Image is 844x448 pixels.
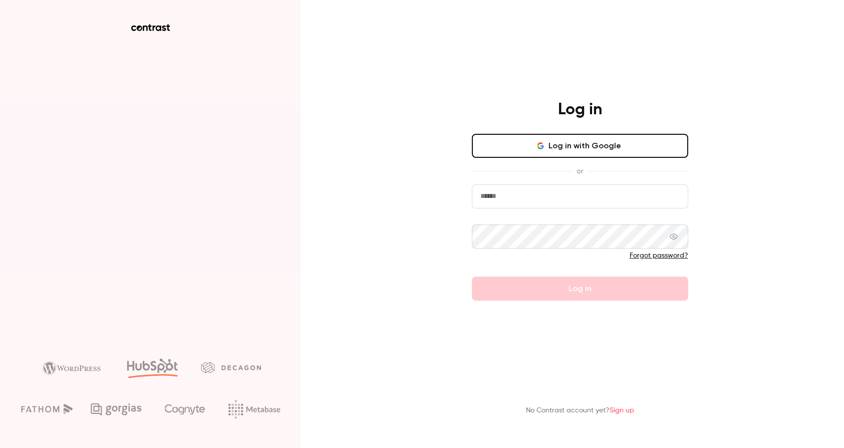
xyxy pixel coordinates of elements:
[558,100,602,120] h4: Log in
[610,407,634,414] a: Sign up
[572,166,588,176] span: or
[472,134,688,158] button: Log in with Google
[630,252,688,259] a: Forgot password?
[526,405,634,416] p: No Contrast account yet?
[201,362,261,373] img: decagon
